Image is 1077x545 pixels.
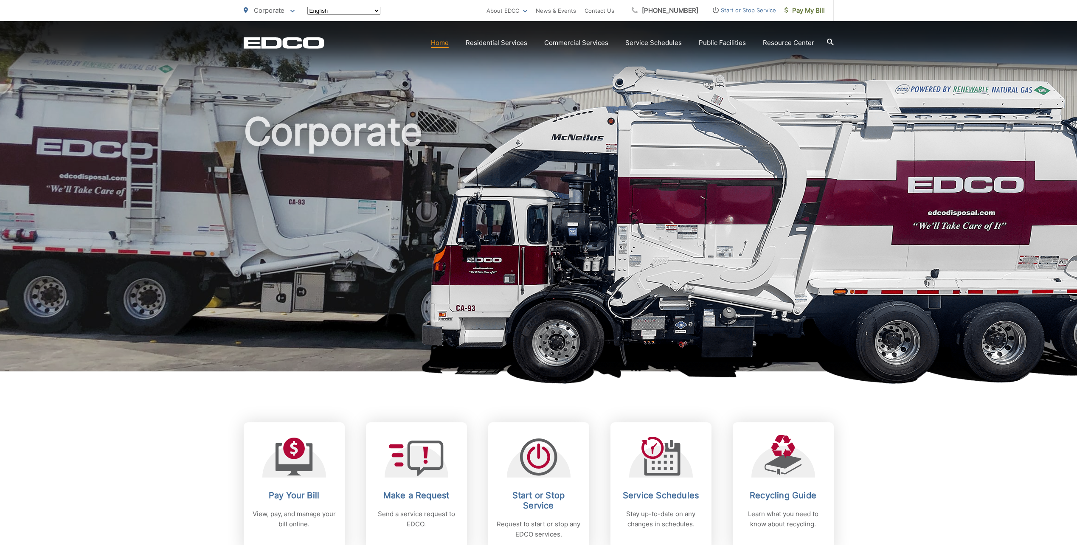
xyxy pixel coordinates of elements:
a: Residential Services [466,38,527,48]
span: Pay My Bill [785,6,825,16]
a: About EDCO [486,6,527,16]
a: Public Facilities [699,38,746,48]
h1: Corporate [244,110,834,379]
p: Request to start or stop any EDCO services. [497,519,581,539]
a: Commercial Services [544,38,608,48]
h2: Start or Stop Service [497,490,581,511]
a: News & Events [536,6,576,16]
p: Learn what you need to know about recycling. [741,509,825,529]
p: Send a service request to EDCO. [374,509,458,529]
h2: Make a Request [374,490,458,500]
h2: Recycling Guide [741,490,825,500]
a: Service Schedules [625,38,682,48]
a: Contact Us [585,6,614,16]
a: Home [431,38,449,48]
p: Stay up-to-date on any changes in schedules. [619,509,703,529]
a: EDCD logo. Return to the homepage. [244,37,324,49]
h2: Pay Your Bill [252,490,336,500]
span: Corporate [254,6,284,14]
h2: Service Schedules [619,490,703,500]
p: View, pay, and manage your bill online. [252,509,336,529]
a: Resource Center [763,38,814,48]
select: Select a language [307,7,380,15]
